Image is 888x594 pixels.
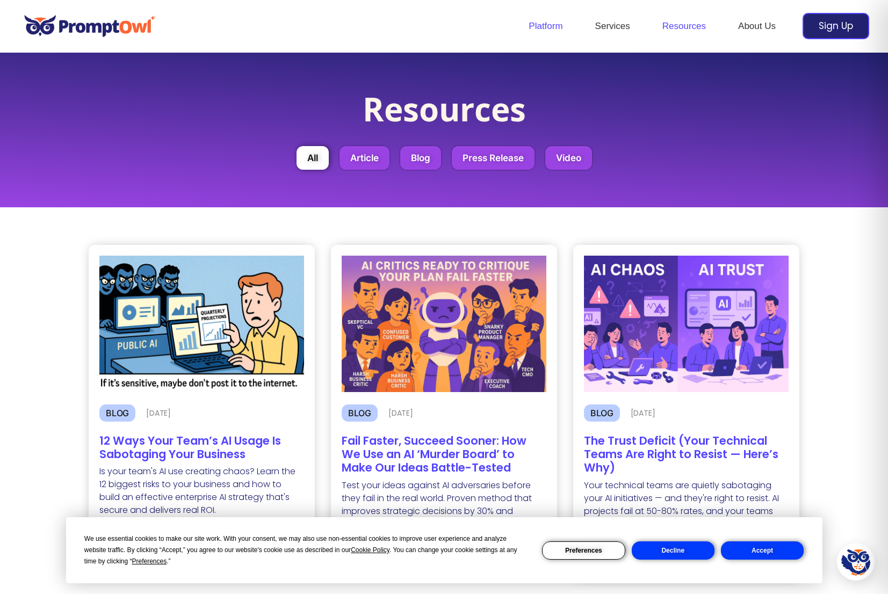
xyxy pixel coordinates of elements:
h2: The Trust Deficit (Your Technical Teams Are Right to Resist — Here’s Why) [584,434,789,475]
h2: Fail Faster, Succeed Sooner: How We Use an AI ‘Murder Board’ to Make Our Ideas Battle-Tested [342,434,546,475]
a: Trust deficitBlog[DATE]The Trust Deficit (Your Technical Teams Are Right to Resist — Here’s Why)Y... [573,245,799,580]
img: Secrets aren't Secret [99,256,304,392]
p: [DATE] [388,409,413,417]
h1: Resources [38,90,850,135]
div: Your technical teams are quietly sabotaging your AI initiatives — and they're right to resist. AI... [584,479,789,569]
img: Fail Faster, Succeed Sooner [342,256,546,392]
span: Cookie Policy [351,546,389,554]
div: Test your ideas against AI adversaries before they fail in the real world. Proven method that imp... [342,479,546,531]
button: Video [545,146,592,170]
a: Resources [646,8,722,45]
button: Blog [400,146,441,170]
span: Preferences [132,557,167,565]
span: Blog [348,408,371,418]
nav: Site Navigation: Header [512,8,792,45]
button: Decline [632,541,714,560]
a: Secrets aren't SecretBlog[DATE]12 Ways Your Team’s AI Usage Is Sabotaging Your BusinessIs your te... [89,245,315,527]
p: [DATE] [146,409,171,417]
button: Preferences [542,541,625,560]
a: Platform [512,8,579,45]
p: [DATE] [631,409,655,417]
a: About Us [722,8,792,45]
button: Accept [721,541,804,560]
button: Article [340,146,389,170]
div: We use essential cookies to make our site work. With your consent, we may also use non-essential ... [84,533,529,567]
a: Services [579,8,646,45]
a: Fail Faster, Succeed SoonerBlog[DATE]Fail Faster, Succeed Sooner: How We Use an AI ‘Murder Board’... [331,245,557,541]
button: Press Release [452,146,535,170]
span: Blog [590,408,613,418]
img: Trust deficit [584,256,789,392]
img: Hootie - PromptOwl AI Assistant [841,547,871,577]
div: Cookie Consent Prompt [66,517,822,583]
div: Is your team's AI use creating chaos? Learn the 12 biggest risks to your business and how to buil... [99,465,304,517]
img: promptowl.ai logo [19,8,161,45]
h2: 12 Ways Your Team’s AI Usage Is Sabotaging Your Business [99,434,304,461]
a: Sign Up [803,13,869,39]
span: Blog [106,408,129,418]
button: All [297,146,329,170]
